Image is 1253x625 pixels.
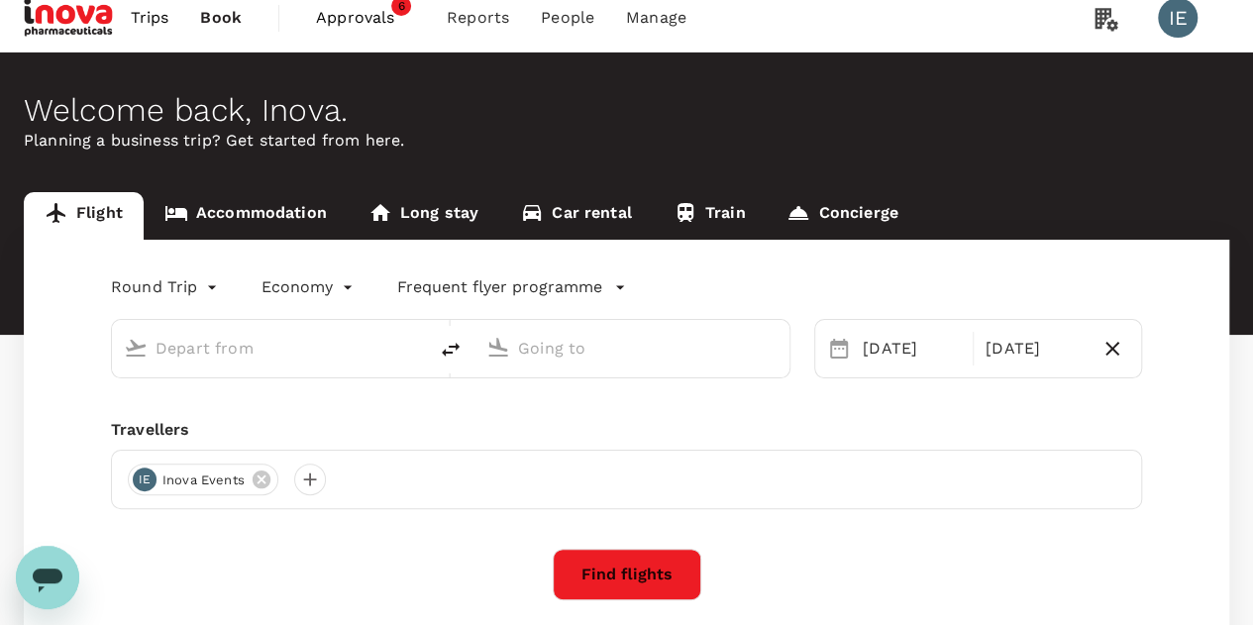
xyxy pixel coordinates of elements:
[766,192,918,240] a: Concierge
[413,346,417,350] button: Open
[156,333,385,364] input: Depart from
[200,6,242,30] span: Book
[776,346,780,350] button: Open
[24,92,1229,129] div: Welcome back , Inova .
[16,546,79,609] iframe: Button to launch messaging window
[397,275,602,299] p: Frequent flyer programme
[553,549,701,600] button: Find flights
[855,329,969,368] div: [DATE]
[447,6,509,30] span: Reports
[316,6,415,30] span: Approvals
[24,192,144,240] a: Flight
[151,470,257,490] span: Inova Events
[397,275,626,299] button: Frequent flyer programme
[541,6,594,30] span: People
[427,326,474,373] button: delete
[111,271,222,303] div: Round Trip
[24,129,1229,153] p: Planning a business trip? Get started from here.
[261,271,358,303] div: Economy
[653,192,767,240] a: Train
[111,418,1142,442] div: Travellers
[128,464,278,495] div: IEInova Events
[348,192,499,240] a: Long stay
[499,192,653,240] a: Car rental
[978,329,1092,368] div: [DATE]
[131,6,169,30] span: Trips
[626,6,686,30] span: Manage
[518,333,748,364] input: Going to
[144,192,348,240] a: Accommodation
[133,468,157,491] div: IE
